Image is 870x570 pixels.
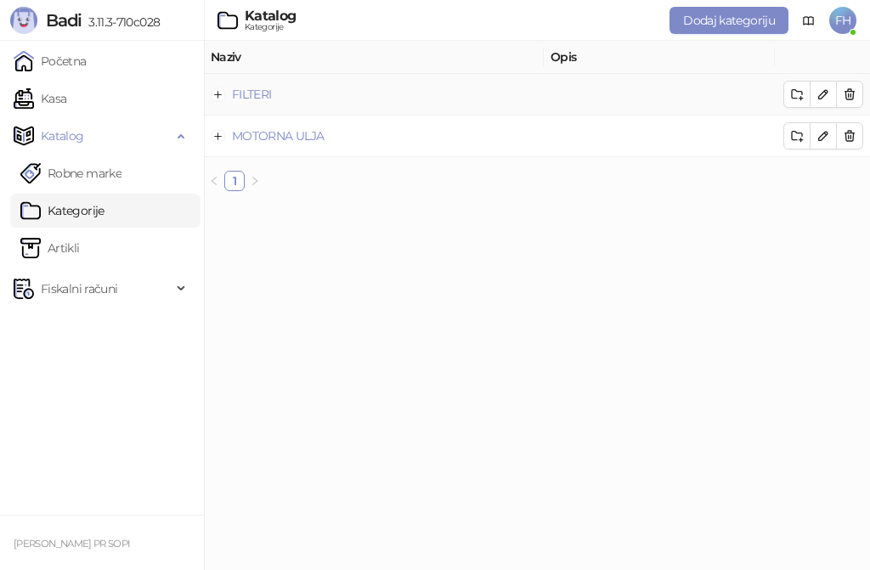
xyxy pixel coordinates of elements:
[204,116,544,157] td: MOTORNA ULJA
[544,41,775,74] th: Opis
[250,176,260,186] span: right
[225,172,244,190] a: 1
[245,171,265,191] button: right
[795,7,822,34] a: Dokumentacija
[20,156,121,190] a: Robne marke
[212,87,225,101] button: Proširi red
[669,7,788,34] button: Dodaj kategoriju
[20,231,80,265] a: ArtikliArtikli
[245,9,297,23] div: Katalog
[245,23,297,31] div: Kategorije
[245,171,265,191] li: Sledeća strana
[82,14,160,30] span: 3.11.3-710c028
[204,74,544,116] td: FILTERI
[46,10,82,31] span: Badi
[20,194,105,228] a: Kategorije
[224,171,245,191] li: 1
[10,7,37,34] img: Logo
[232,128,324,144] a: MOTORNA ULJA
[41,272,117,306] span: Fiskalni računi
[204,171,224,191] li: Prethodna strana
[829,7,856,34] span: FH
[683,13,775,28] span: Dodaj kategoriju
[204,171,224,191] button: left
[14,44,87,78] a: Početna
[41,119,84,153] span: Katalog
[14,538,131,550] small: [PERSON_NAME] PR SOPI
[209,176,219,186] span: left
[232,87,272,102] a: FILTERI
[14,82,66,116] a: Kasa
[212,129,225,143] button: Proširi red
[204,41,544,74] th: Naziv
